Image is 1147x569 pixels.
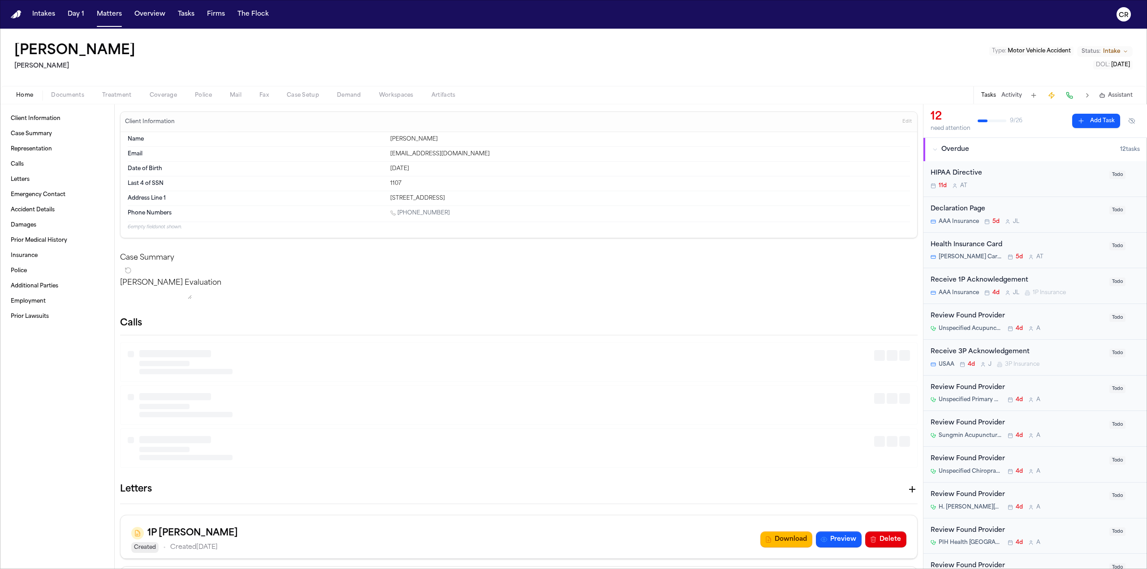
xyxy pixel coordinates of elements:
a: Damages [7,218,107,232]
div: Open task: Review Found Provider [923,447,1147,483]
span: Overdue [941,145,969,154]
a: Accident Details [7,203,107,217]
a: Day 1 [64,6,88,22]
span: J L [1013,218,1019,225]
span: USAA [939,361,954,368]
button: Hide completed tasks (⌘⇧H) [1124,114,1140,128]
span: 4d [1016,432,1023,439]
div: [PERSON_NAME] [390,136,910,143]
a: Intakes [29,6,59,22]
img: Finch Logo [11,10,22,19]
div: Open task: Health Insurance Card [923,233,1147,269]
button: Preview [816,531,862,548]
span: Todo [1109,278,1125,286]
div: Open task: Review Found Provider [923,304,1147,340]
span: 12 task s [1120,146,1140,153]
div: Open task: Review Found Provider [923,518,1147,554]
a: Prior Medical History [7,233,107,248]
div: Open task: Review Found Provider [923,376,1147,411]
a: Police [7,264,107,278]
h1: Letters [120,482,152,496]
button: Change status from Intake [1077,46,1133,57]
span: Unspecified Acupuncture facility near [GEOGRAPHIC_DATA], [GEOGRAPHIC_DATA] [939,325,1002,332]
span: Treatment [102,92,132,99]
a: Representation [7,142,107,156]
a: Calls [7,157,107,171]
a: Call 1 (213) 479-8118 [390,210,450,217]
span: Fax [259,92,269,99]
span: 11d [939,182,947,189]
button: Firms [203,6,229,22]
button: Tasks [981,92,996,99]
div: HIPAA Directive [931,168,1104,179]
span: Police [195,92,212,99]
span: Todo [1109,527,1125,536]
h2: Case Summary [120,252,918,263]
h1: [PERSON_NAME] [14,43,135,59]
span: Todo [1109,313,1125,322]
span: DOL : [1096,62,1110,68]
div: [DATE] [390,165,910,172]
button: Create Immediate Task [1045,89,1058,102]
span: 4d [968,361,975,368]
span: Workspaces [379,92,414,99]
span: Todo [1109,242,1125,250]
span: 4d [1016,396,1023,403]
span: AAA Insurance [939,218,979,225]
div: Review Found Provider [931,311,1104,321]
span: A T [1036,253,1044,261]
div: Open task: Declaration Page [923,197,1147,233]
span: Coverage [150,92,177,99]
button: Add Task [1027,89,1040,102]
span: 4d [1016,325,1023,332]
span: 5d [992,218,1000,225]
p: Created [DATE] [170,542,218,553]
button: Edit Type: Motor Vehicle Accident [989,47,1074,56]
a: Insurance [7,248,107,263]
span: Type : [992,48,1006,54]
button: Edit matter name [14,43,135,59]
div: Open task: Review Found Provider [923,483,1147,518]
p: [PERSON_NAME] Evaluation [120,278,918,288]
span: A [1036,396,1040,403]
span: 4d [1016,468,1023,475]
div: 12 [931,110,970,124]
button: Edit [900,115,914,129]
button: Add Task [1072,114,1120,128]
span: Assistant [1108,92,1133,99]
a: The Flock [234,6,272,22]
div: need attention [931,125,970,132]
span: Todo [1109,456,1125,465]
span: Todo [1109,385,1125,393]
h2: [PERSON_NAME] [14,61,139,72]
span: Edit [902,119,912,125]
div: 1107 [390,180,910,187]
button: Activity [1001,92,1022,99]
h3: Client Information [123,118,177,125]
span: Documents [51,92,84,99]
span: Todo [1109,206,1125,214]
button: Download [760,531,812,548]
dt: Last 4 of SSN [128,180,385,187]
span: [PERSON_NAME] Care / Medi-Cal [939,253,1002,261]
div: Declaration Page [931,204,1104,214]
button: Tasks [174,6,198,22]
button: Make a Call [1063,89,1076,102]
button: Delete [865,531,906,548]
div: Review Found Provider [931,454,1104,464]
span: A [1036,432,1040,439]
span: A [1036,325,1040,332]
div: Health Insurance Card [931,240,1104,250]
span: [DATE] [1111,62,1130,68]
a: Home [11,10,22,19]
span: 3P Insurance [1005,361,1039,368]
button: Assistant [1099,92,1133,99]
button: Matters [93,6,125,22]
div: Open task: Review Found Provider [923,411,1147,447]
span: 5d [1016,253,1023,261]
div: Review Found Provider [931,383,1104,393]
a: Case Summary [7,127,107,141]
